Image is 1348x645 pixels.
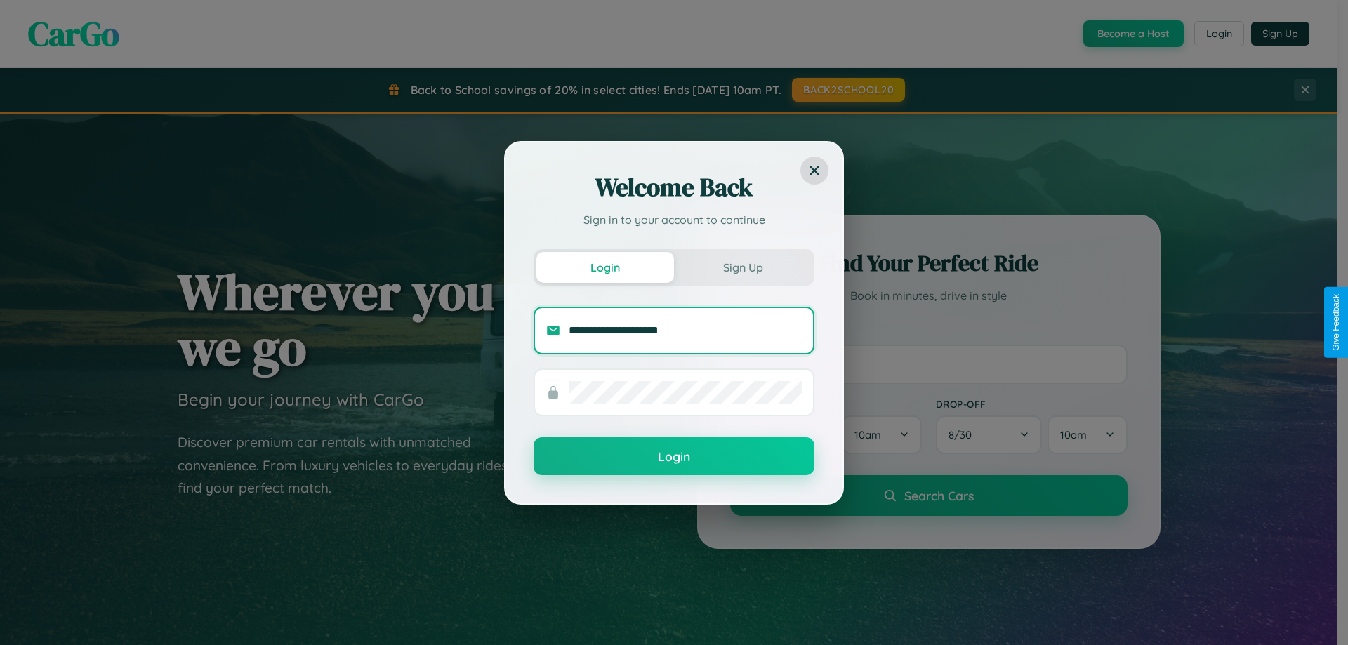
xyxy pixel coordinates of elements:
[534,171,814,204] h2: Welcome Back
[1331,294,1341,351] div: Give Feedback
[674,252,812,283] button: Sign Up
[536,252,674,283] button: Login
[534,437,814,475] button: Login
[534,211,814,228] p: Sign in to your account to continue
